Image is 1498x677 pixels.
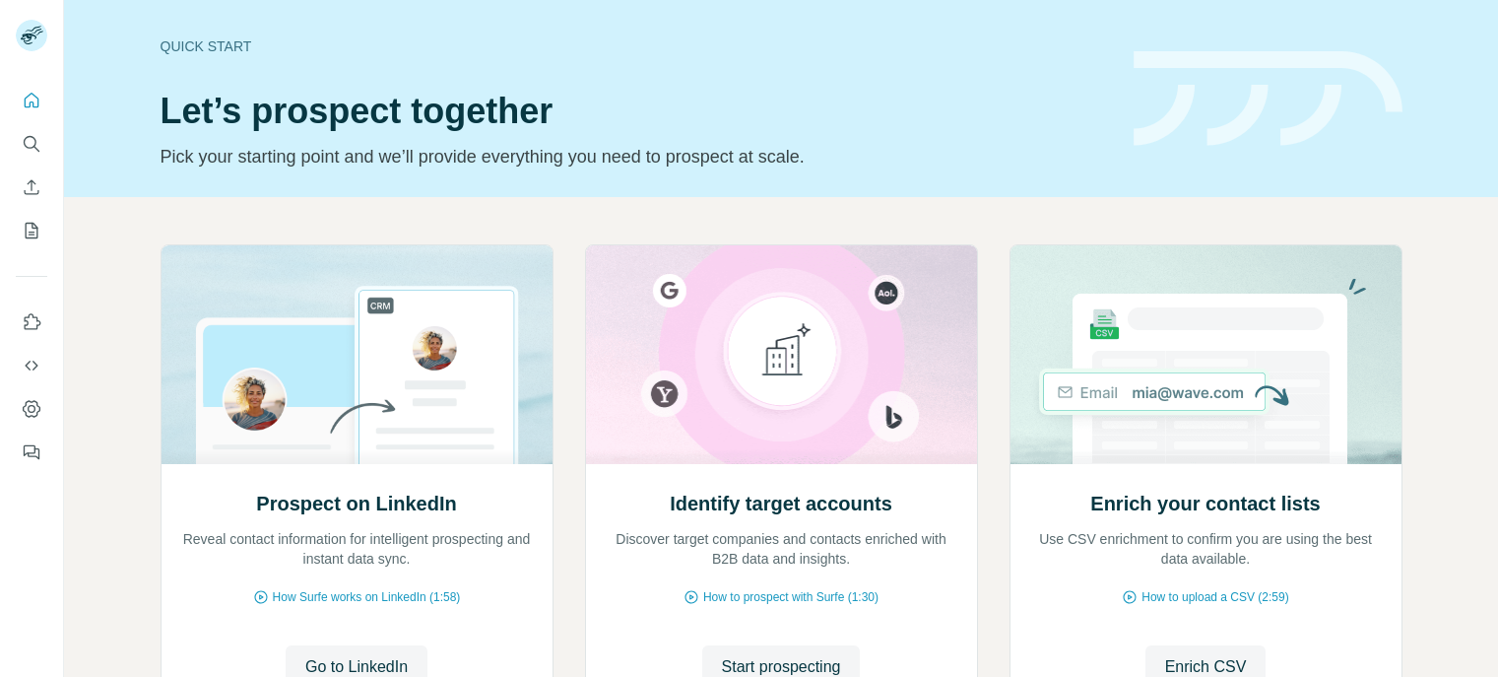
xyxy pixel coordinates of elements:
button: Use Surfe on LinkedIn [16,305,47,340]
p: Use CSV enrichment to confirm you are using the best data available. [1030,529,1382,569]
h2: Enrich your contact lists [1090,490,1320,517]
button: Use Surfe API [16,348,47,383]
img: banner [1134,51,1402,147]
span: How to upload a CSV (2:59) [1141,588,1288,606]
p: Discover target companies and contacts enriched with B2B data and insights. [606,529,957,569]
h1: Let’s prospect together [161,92,1110,131]
p: Pick your starting point and we’ll provide everything you need to prospect at scale. [161,143,1110,170]
span: How to prospect with Surfe (1:30) [703,588,879,606]
h2: Prospect on LinkedIn [256,490,456,517]
img: Prospect on LinkedIn [161,245,554,464]
button: Quick start [16,83,47,118]
span: How Surfe works on LinkedIn (1:58) [273,588,461,606]
button: Search [16,126,47,162]
button: My lists [16,213,47,248]
p: Reveal contact information for intelligent prospecting and instant data sync. [181,529,533,569]
img: Enrich your contact lists [1010,245,1402,464]
button: Enrich CSV [16,169,47,205]
h2: Identify target accounts [670,490,892,517]
div: Quick start [161,36,1110,56]
button: Feedback [16,435,47,470]
button: Dashboard [16,391,47,427]
img: Identify target accounts [585,245,978,464]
